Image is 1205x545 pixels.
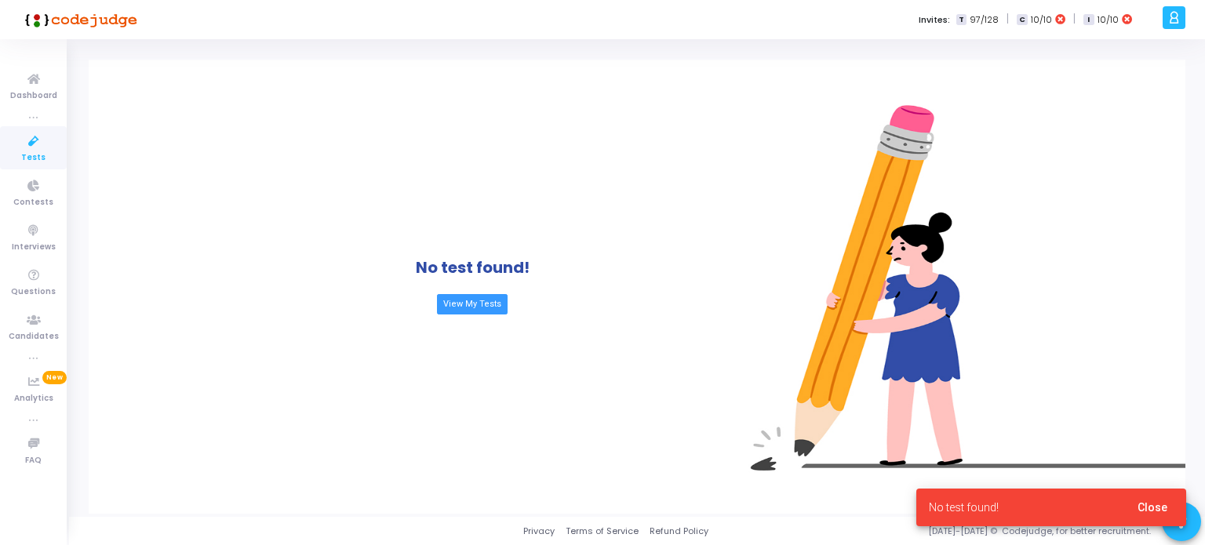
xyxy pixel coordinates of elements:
[1125,493,1180,521] button: Close
[929,500,999,515] span: No test found!
[1031,13,1052,27] span: 10/10
[523,525,555,538] a: Privacy
[20,4,137,35] img: logo
[1098,13,1119,27] span: 10/10
[566,525,639,538] a: Terms of Service
[650,525,708,538] a: Refund Policy
[1073,11,1076,27] span: |
[21,151,46,165] span: Tests
[1083,14,1094,26] span: I
[10,89,57,103] span: Dashboard
[12,241,56,254] span: Interviews
[416,258,530,277] h1: No test found!
[11,285,56,299] span: Questions
[956,14,967,26] span: T
[1017,14,1027,26] span: C
[9,330,59,343] span: Candidates
[437,294,508,314] a: View My Tests
[1007,11,1009,27] span: |
[42,371,67,384] span: New
[14,392,53,405] span: Analytics
[1138,501,1167,514] span: Close
[919,13,950,27] label: Invites:
[13,196,53,209] span: Contests
[970,13,999,27] span: 97/128
[25,454,42,467] span: FAQ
